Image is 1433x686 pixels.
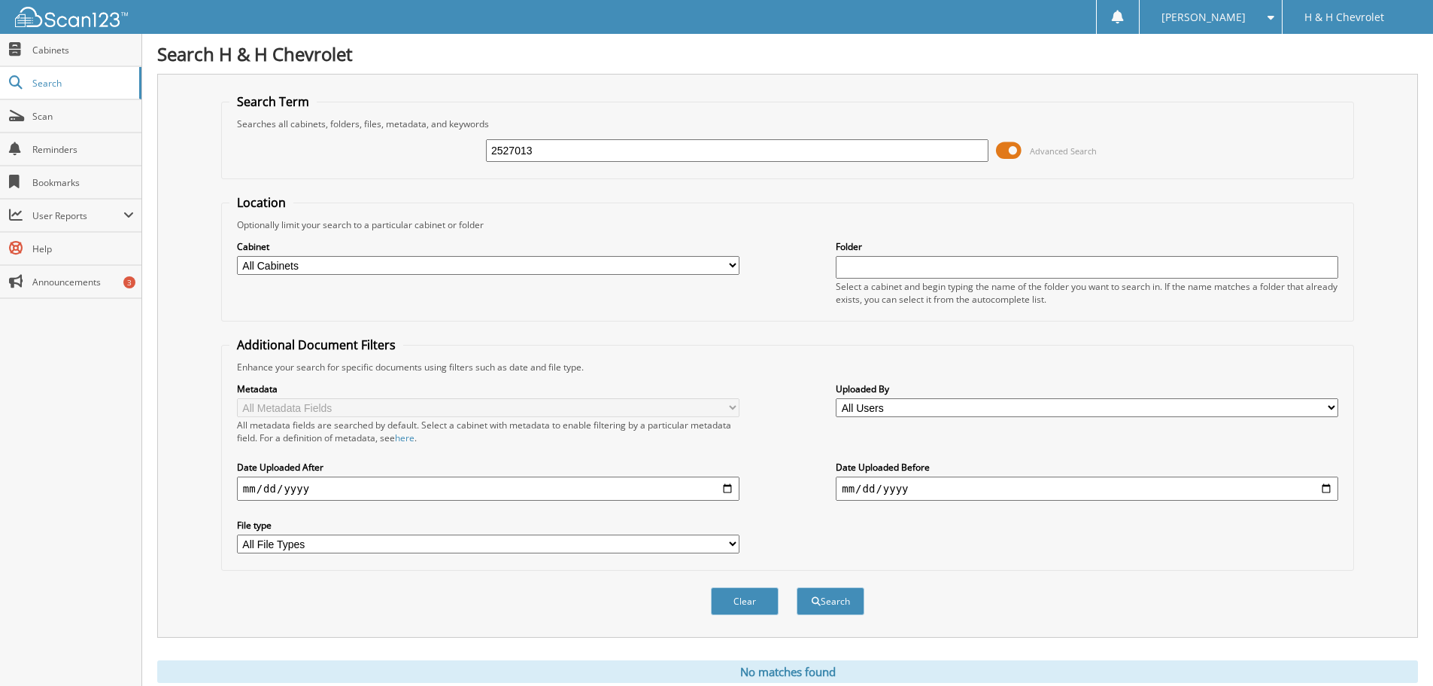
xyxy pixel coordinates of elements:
[797,587,864,615] button: Search
[395,431,414,444] a: here
[15,7,128,27] img: scan123-logo-white.svg
[711,587,779,615] button: Clear
[123,276,135,288] div: 3
[836,240,1338,253] label: Folder
[32,77,132,90] span: Search
[229,218,1346,231] div: Optionally limit your search to a particular cabinet or folder
[836,477,1338,501] input: end
[836,461,1338,474] label: Date Uploaded Before
[157,41,1418,66] h1: Search H & H Chevrolet
[836,383,1338,395] label: Uploaded By
[237,419,739,444] div: All metadata fields are searched by default. Select a cabinet with metadata to enable filtering b...
[229,194,293,211] legend: Location
[32,176,134,189] span: Bookmarks
[157,660,1418,683] div: No matches found
[237,383,739,395] label: Metadata
[32,143,134,156] span: Reminders
[32,209,123,222] span: User Reports
[32,242,134,255] span: Help
[229,337,403,353] legend: Additional Document Filters
[32,276,134,288] span: Announcements
[1030,145,1097,157] span: Advanced Search
[229,93,317,110] legend: Search Term
[1304,13,1384,22] span: H & H Chevrolet
[237,240,739,253] label: Cabinet
[237,477,739,501] input: start
[229,117,1346,130] div: Searches all cabinets, folders, files, metadata, and keywords
[237,519,739,532] label: File type
[32,110,134,123] span: Scan
[229,361,1346,373] div: Enhance your search for specific documents using filters such as date and file type.
[1161,13,1246,22] span: [PERSON_NAME]
[836,280,1338,306] div: Select a cabinet and begin typing the name of the folder you want to search in. If the name match...
[237,461,739,474] label: Date Uploaded After
[32,44,134,56] span: Cabinets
